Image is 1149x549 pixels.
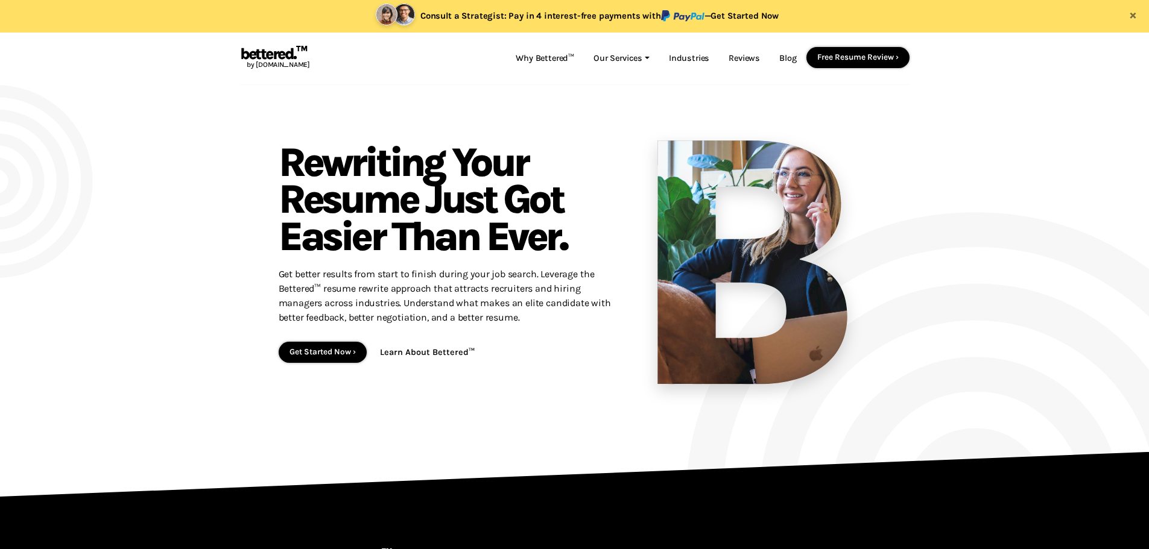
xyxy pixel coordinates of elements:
button: Free Resume Review › [806,47,910,67]
a: Blog [770,47,806,70]
button: Get Started Now › [279,342,367,362]
p: Get better results from start to finish during your job search. Leverage the Bettered™ resume rew... [279,260,616,332]
a: Learn About Bettered™ [380,347,475,357]
a: Get Started Now [711,11,779,21]
a: Our Services [584,47,659,70]
img: resume rewrite service [635,124,871,413]
a: Reviews [719,47,770,70]
a: bettered.™by [DOMAIN_NAME] [240,47,310,70]
a: Why Bettered™ [506,47,584,70]
span: × [1129,6,1137,23]
button: Learn About Bettered™ [369,342,486,363]
a: Get Started Now › [290,347,356,356]
img: paypal.svg [661,10,704,22]
a: Industries [659,47,719,70]
span: Consult a Strategist: Pay in 4 interest-free payments with — [420,11,779,21]
a: Free Resume Review › [817,52,899,61]
span: by [DOMAIN_NAME] [240,60,310,69]
h1: resume rewriting [279,124,616,255]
